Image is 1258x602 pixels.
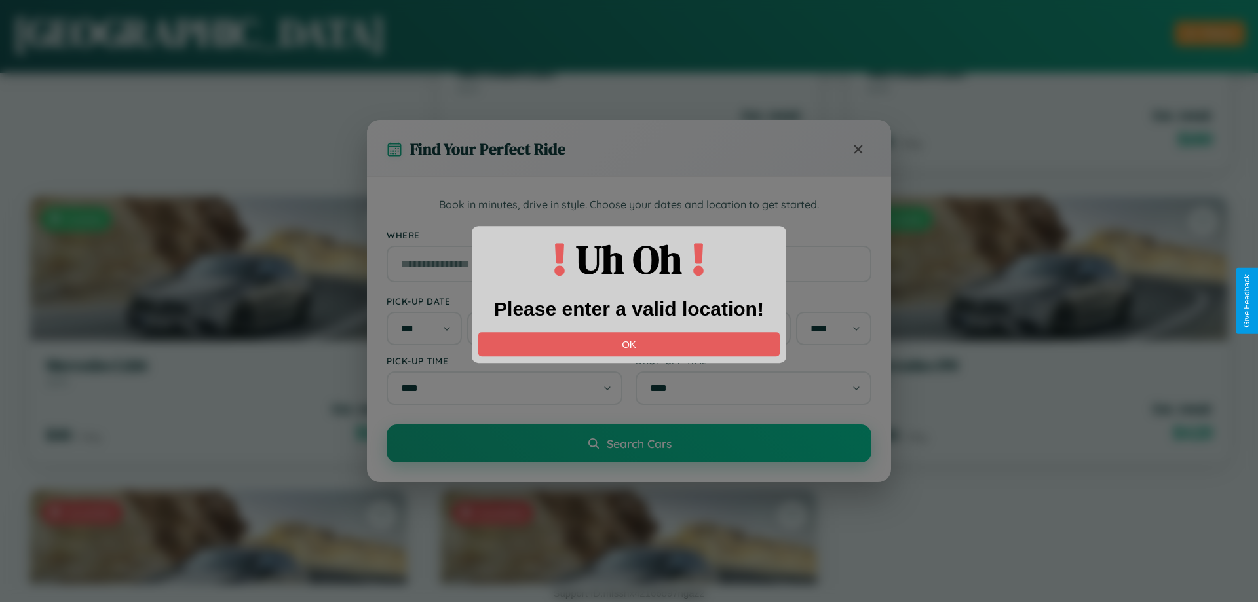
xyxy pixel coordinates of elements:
[410,138,565,160] h3: Find Your Perfect Ride
[387,229,871,240] label: Where
[387,295,622,307] label: Pick-up Date
[636,295,871,307] label: Drop-off Date
[636,355,871,366] label: Drop-off Time
[387,355,622,366] label: Pick-up Time
[387,197,871,214] p: Book in minutes, drive in style. Choose your dates and location to get started.
[607,436,672,451] span: Search Cars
